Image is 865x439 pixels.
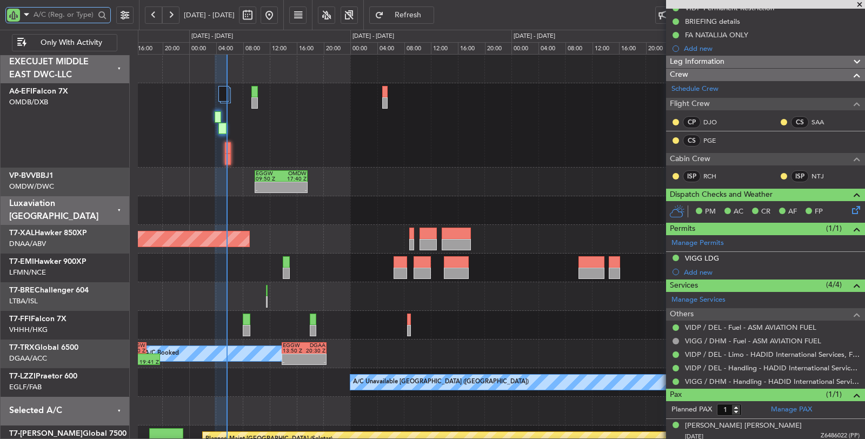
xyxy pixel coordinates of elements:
span: (1/1) [826,223,842,234]
div: 20:00 [485,42,512,55]
a: Manage Services [671,295,726,305]
div: 19:41 Z [138,360,159,365]
button: Refresh [369,6,434,24]
label: Planned PAX [671,404,712,415]
a: T7-LZZIPraetor 600 [9,373,77,380]
div: - [304,360,326,365]
div: CP [683,116,701,128]
div: 20:30 Z [304,348,326,354]
div: 16:00 [136,42,163,55]
div: [DATE] - [DATE] [514,32,555,41]
span: (4/4) [826,279,842,290]
a: DGAA/ACC [9,354,47,363]
div: EGGW [283,343,304,348]
span: Only With Activity [29,39,114,46]
span: T7-BRE [9,287,35,294]
span: T7-FFI [9,315,31,323]
span: AF [788,207,797,217]
div: 20:00 [163,42,190,55]
a: NTJ [811,171,836,181]
a: T7-EMIHawker 900XP [9,258,86,265]
span: A6-EFI [9,88,32,95]
div: ISP [683,170,701,182]
a: VP-BVVBBJ1 [9,172,54,179]
span: PM [705,207,716,217]
span: Pax [670,389,682,401]
span: T7-TRX [9,344,35,351]
div: ISP [791,170,809,182]
button: Only With Activity [12,34,117,51]
a: OMDB/DXB [9,97,48,107]
div: 08:00 [243,42,270,55]
span: Dispatch Checks and Weather [670,189,773,201]
div: 20:00 [324,42,351,55]
div: 00:00 [189,42,216,55]
div: 08:00 [565,42,593,55]
span: AC [734,207,743,217]
span: T7-XAL [9,229,35,237]
div: 04:00 [377,42,404,55]
div: 16:00 [297,42,324,55]
span: T7-[PERSON_NAME] [9,430,83,437]
a: RCH [703,171,728,181]
a: VIDP / DEL - Limo - HADID International Services, FZE [685,350,860,359]
a: T7-FFIFalcon 7X [9,315,66,323]
div: Add new [684,268,860,277]
div: 04:00 [538,42,565,55]
div: CS [683,135,701,147]
div: BRIEFING details [685,17,740,26]
span: T7-EMI [9,258,34,265]
a: A6-EFIFalcon 7X [9,88,68,95]
input: A/C (Reg. or Type) [34,6,95,23]
div: - [256,188,281,193]
a: Schedule Crew [671,84,718,95]
div: 09:50 Z [256,176,281,182]
div: [DATE] - [DATE] [352,32,394,41]
div: OMDW [281,171,307,176]
a: VIGG / DHM - Handling - HADID International Services, FZE [685,377,860,386]
div: 12:00 [270,42,297,55]
span: Crew [670,69,688,81]
span: Services [670,280,698,292]
a: LFMN/NCE [9,268,46,277]
span: Permits [670,223,695,235]
a: T7-[PERSON_NAME]Global 7500 [9,430,127,437]
div: [PERSON_NAME] [PERSON_NAME] [685,421,802,431]
div: 00:00 [350,42,377,55]
div: DGAA [304,343,326,348]
div: A/C Unavailable [GEOGRAPHIC_DATA] ([GEOGRAPHIC_DATA]) [353,374,529,390]
span: [DATE] - [DATE] [184,10,235,20]
a: LTBA/ISL [9,296,38,306]
span: CR [761,207,770,217]
a: VHHH/HKG [9,325,48,335]
a: DNAA/ABV [9,239,46,249]
span: Leg Information [670,56,724,68]
div: 17:40 Z [281,176,307,182]
div: - [283,360,304,365]
a: T7-XALHawker 850XP [9,229,87,237]
a: T7-BREChallenger 604 [9,287,89,294]
div: 20:00 [646,42,673,55]
div: VIGG LDG [685,254,719,263]
a: Manage PAX [771,404,812,415]
span: Refresh [386,11,430,19]
span: Cabin Crew [670,153,710,165]
div: Add new [684,44,860,53]
div: 16:00 [619,42,646,55]
div: CS [791,116,809,128]
span: T7-LZZI [9,373,36,380]
div: [DATE] - [DATE] [191,32,233,41]
div: - [281,188,307,193]
a: DJO [703,117,728,127]
a: EGLF/FAB [9,382,42,392]
div: EGGW [256,171,281,176]
div: A/C Booked [145,345,179,362]
span: VP-BVV [9,172,36,179]
span: FP [815,207,823,217]
span: Flight Crew [670,98,710,110]
a: VIGG / DHM - Fuel - ASM AVIATION FUEL [685,336,821,345]
a: SAA [811,117,836,127]
div: 00:00 [511,42,538,55]
div: 13:50 Z [283,348,304,354]
a: VIDP / DEL - Handling - HADID International Services, FZE [685,363,860,373]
